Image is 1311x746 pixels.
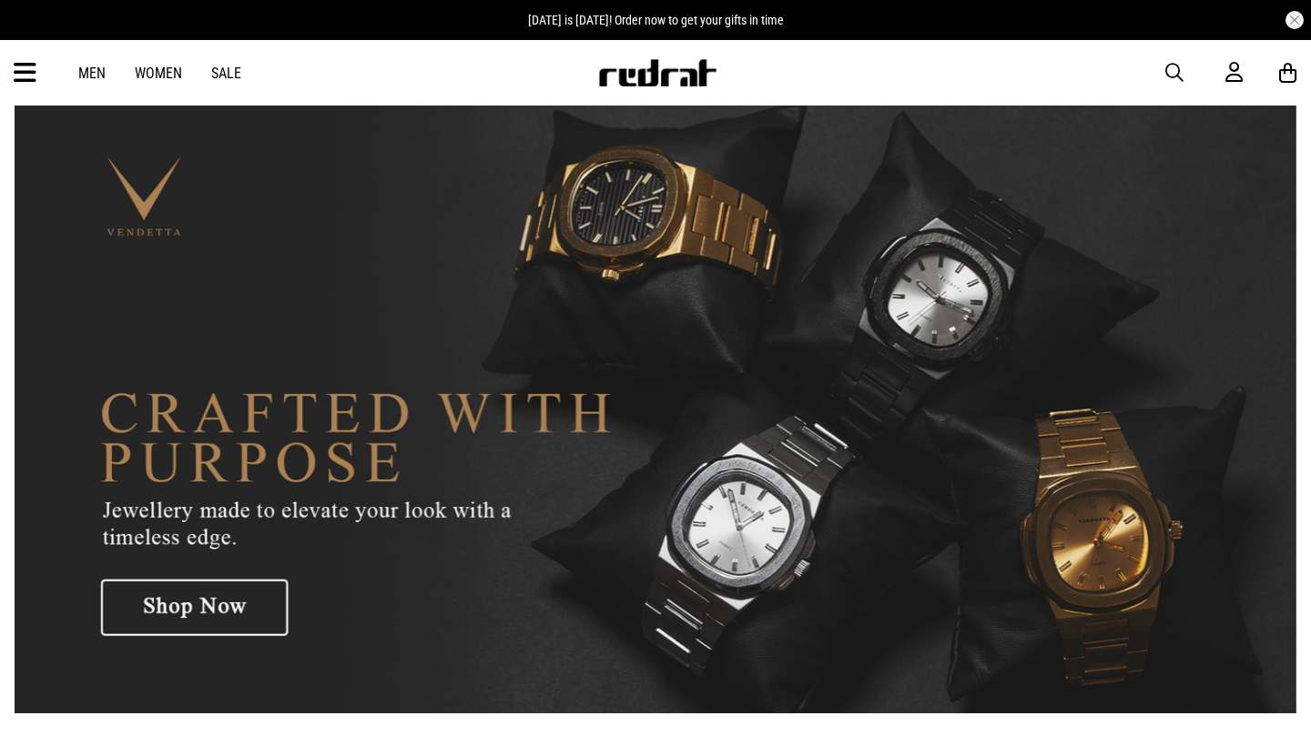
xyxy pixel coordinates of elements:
[211,65,241,82] a: Sale
[135,65,182,82] a: Women
[78,65,106,82] a: Men
[15,106,1296,713] div: 1 / 1
[597,59,717,86] img: Redrat logo
[528,13,784,27] span: [DATE] is [DATE]! Order now to get your gifts in time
